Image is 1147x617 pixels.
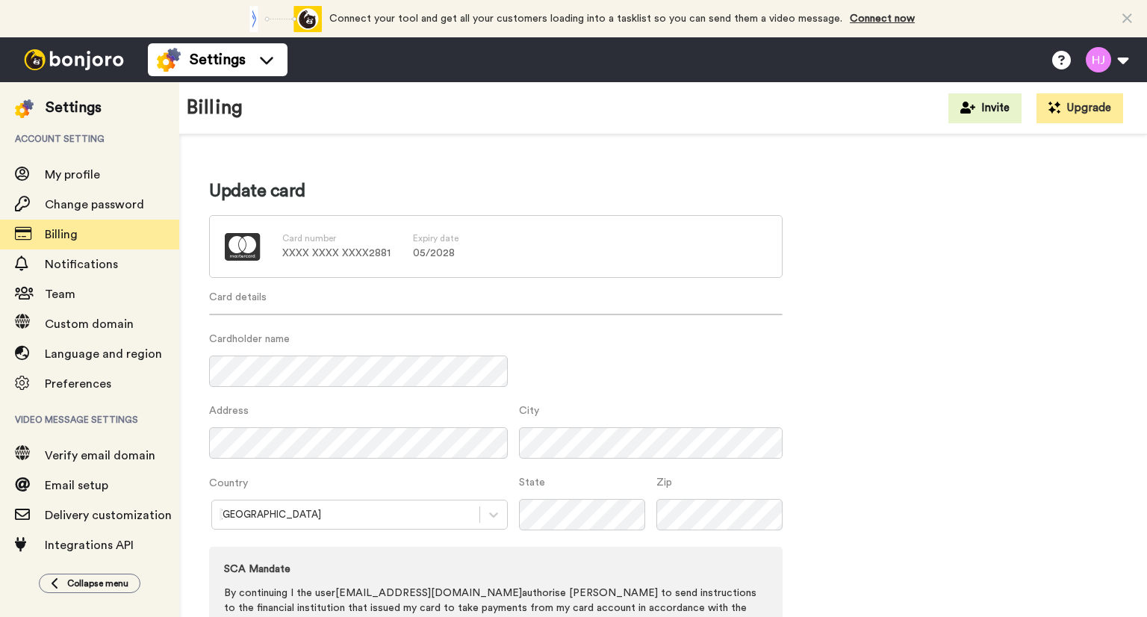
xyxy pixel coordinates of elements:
[240,6,322,32] div: animation
[45,509,172,521] span: Delivery customization
[209,179,783,203] h2: Update card
[45,378,111,390] span: Preferences
[224,562,768,577] strong: SCA Mandate
[45,539,134,551] span: Integrations API
[18,49,130,70] img: bj-logo-header-white.svg
[46,97,102,118] div: Settings
[157,48,181,72] img: settings-colored.svg
[519,403,783,418] label: City
[850,13,915,24] a: Connect now
[45,169,100,181] span: My profile
[39,574,140,593] button: Collapse menu
[329,13,842,24] span: Connect your tool and get all your customers loading into a tasklist so you can send them a video...
[45,348,162,360] span: Language and region
[190,49,246,70] span: Settings
[209,332,508,347] label: Cardholder name
[948,93,1022,123] button: Invite
[45,318,134,330] span: Custom domain
[209,290,783,305] label: Card details
[45,199,144,211] span: Change password
[45,450,155,462] span: Verify email domain
[45,229,78,241] span: Billing
[45,288,75,300] span: Team
[1036,93,1123,123] button: Upgrade
[209,476,508,491] label: Country
[209,403,508,418] label: Address
[45,258,118,270] span: Notifications
[413,232,459,245] label: Expiry date
[519,475,645,490] label: State
[282,246,391,261] p: XXXX XXXX XXXX 2881
[656,475,783,490] label: Zip
[187,97,243,119] h1: Billing
[45,480,108,492] span: Email setup
[413,246,459,261] p: 05 / 2028
[282,232,336,245] label: Card number
[67,577,128,589] span: Collapse menu
[15,99,34,118] img: settings-colored.svg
